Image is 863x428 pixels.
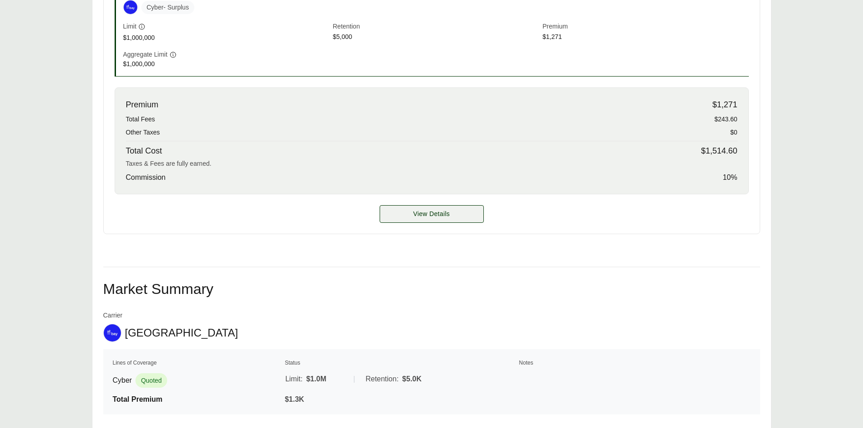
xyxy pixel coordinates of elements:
span: Retention: [366,374,399,385]
span: [GEOGRAPHIC_DATA] [125,326,238,340]
img: At-Bay [124,0,137,14]
span: 10 % [723,172,737,183]
th: Notes [519,358,751,367]
span: $1,271 [712,99,737,111]
span: Commission [126,172,166,183]
span: Aggregate Limit [123,50,168,59]
span: Total Premium [113,395,163,403]
span: $1.0M [306,374,326,385]
span: Premium [126,99,159,111]
span: $0 [730,128,738,137]
span: Cyber - Surplus [141,1,194,14]
span: Limit [123,22,137,31]
span: Quoted [135,373,167,388]
span: $1,000,000 [123,59,329,69]
span: Retention [333,22,539,32]
span: Premium [543,22,749,32]
a: At Bay Quote details [380,205,484,223]
span: | [353,375,355,383]
h2: Market Summary [103,282,760,296]
button: View Details [380,205,484,223]
span: Carrier [103,311,238,320]
th: Lines of Coverage [112,358,283,367]
span: Cyber [113,375,132,386]
span: Total Cost [126,145,162,157]
span: Total Fees [126,115,155,124]
span: $1,000,000 [123,33,329,43]
img: At-Bay [104,324,121,341]
span: $1,271 [543,32,749,43]
span: $5,000 [333,32,539,43]
span: $1.3K [285,395,304,403]
div: Taxes & Fees are fully earned. [126,159,738,168]
span: $5.0K [402,374,422,385]
span: $243.60 [714,115,738,124]
span: Other Taxes [126,128,160,137]
th: Status [284,358,517,367]
span: Limit: [285,374,303,385]
span: $1,514.60 [701,145,737,157]
span: View Details [413,209,450,219]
